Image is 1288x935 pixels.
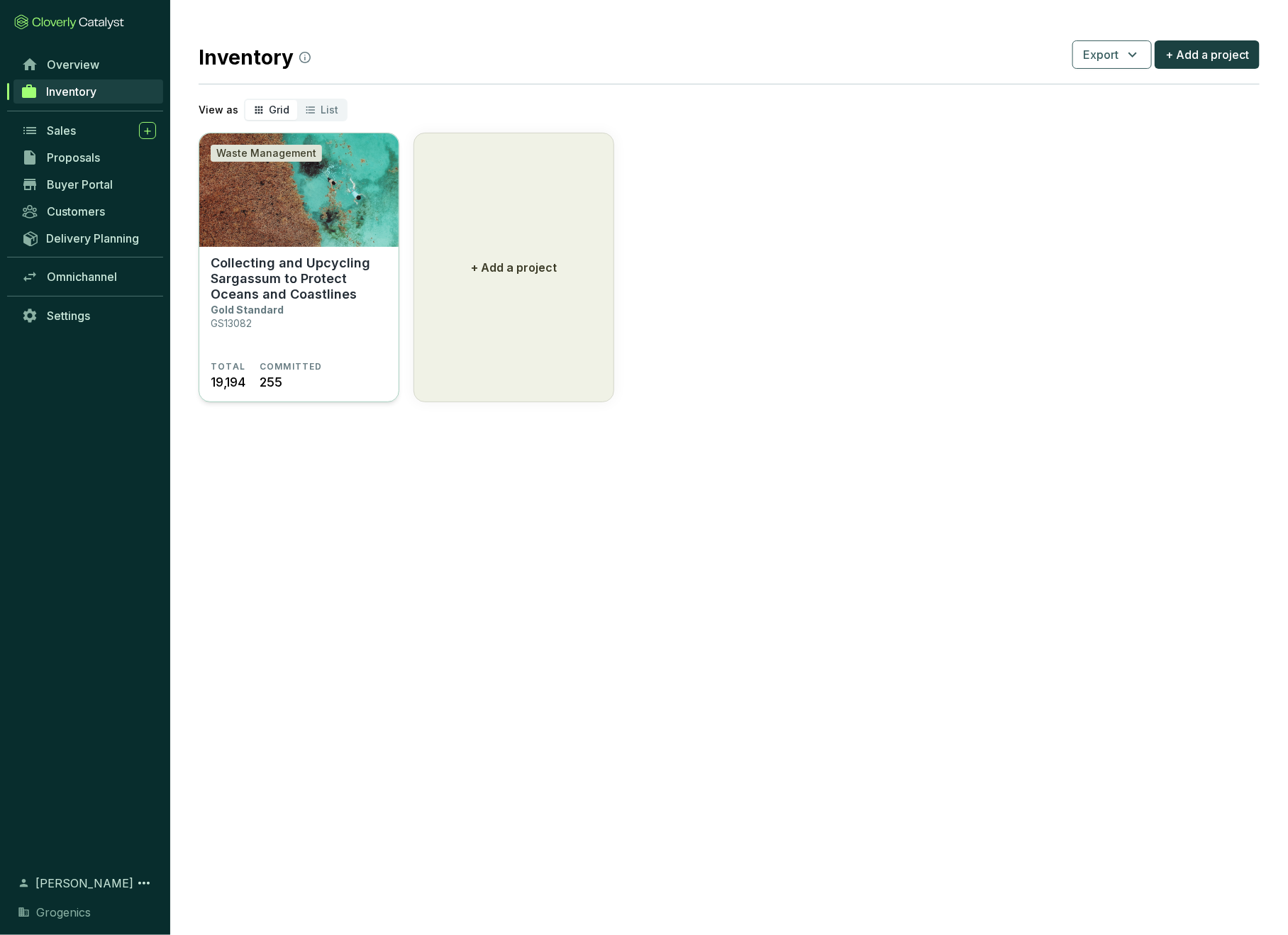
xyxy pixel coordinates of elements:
a: Customers [14,199,163,223]
span: COMMITTED [260,361,323,372]
h2: Inventory [199,43,311,72]
span: [PERSON_NAME] [35,875,133,892]
span: 255 [260,372,282,392]
a: Omnichannel [14,265,163,289]
span: TOTAL [211,361,245,372]
p: GS13082 [211,317,252,329]
p: Gold Standard [211,304,284,316]
span: Proposals [47,150,100,165]
a: Collecting and Upcycling Sargassum to Protect Oceans and CoastlinesWaste ManagementCollecting and... [199,133,399,402]
a: Inventory [13,79,163,104]
span: Overview [47,57,99,72]
span: Sales [47,123,76,138]
span: Grid [269,104,289,116]
a: Overview [14,52,163,77]
span: Omnichannel [47,270,117,284]
span: 19,194 [211,372,245,392]
a: Sales [14,118,163,143]
p: Collecting and Upcycling Sargassum to Protect Oceans and Coastlines [211,255,387,302]
a: Delivery Planning [14,226,163,250]
span: List [321,104,338,116]
div: Waste Management [211,145,322,162]
div: segmented control [244,99,348,121]
button: + Add a project [413,133,614,402]
p: View as [199,103,238,117]
span: + Add a project [1165,46,1249,63]
button: Export [1072,40,1152,69]
a: Buyer Portal [14,172,163,197]
p: + Add a project [471,259,557,276]
span: Buyer Portal [47,177,113,192]
span: Export [1083,46,1118,63]
a: Settings [14,304,163,328]
span: Grogenics [36,904,91,921]
span: Inventory [46,84,96,99]
span: Customers [47,204,105,218]
button: + Add a project [1155,40,1260,69]
a: Proposals [14,145,163,170]
span: Delivery Planning [46,231,139,245]
img: Collecting and Upcycling Sargassum to Protect Oceans and Coastlines [199,133,399,247]
span: Settings [47,309,90,323]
